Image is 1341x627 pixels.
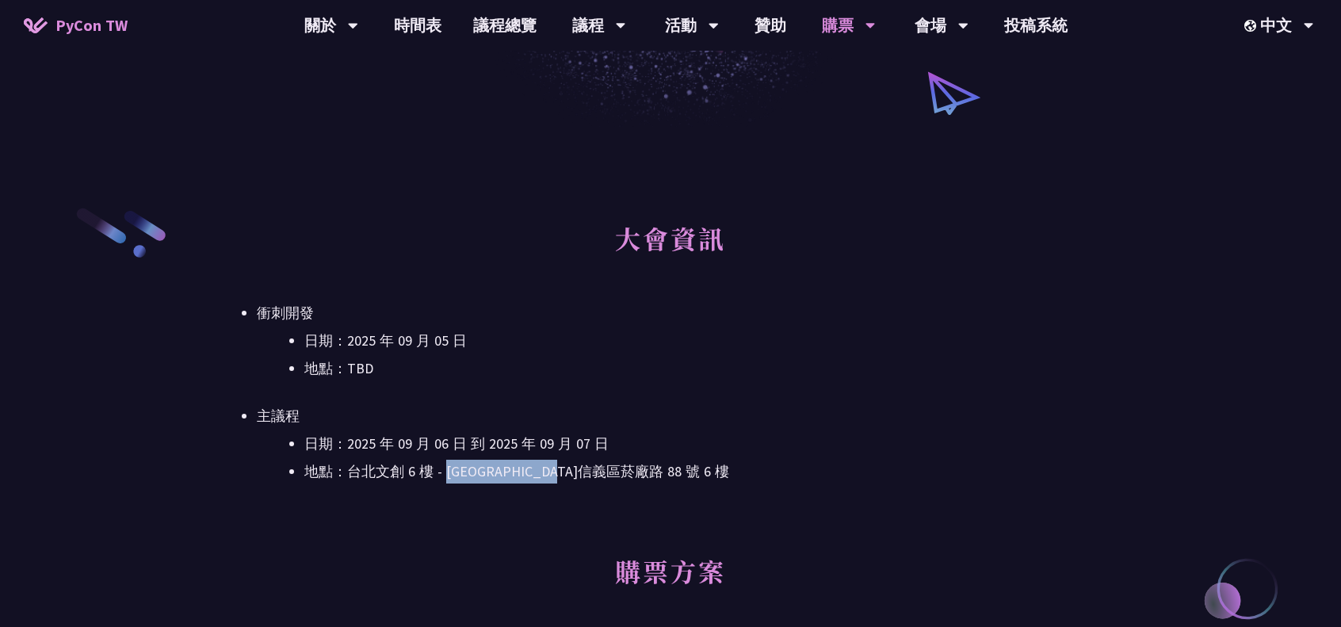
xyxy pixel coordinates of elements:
[257,206,1084,293] h2: 大會資訊
[24,17,48,33] img: Home icon of PyCon TW 2025
[257,539,1084,626] h2: 購票方案
[304,460,1084,484] li: 地點：台北文創 6 樓 - ​[GEOGRAPHIC_DATA]信義區菸廠路 88 號 6 樓
[304,329,1084,353] li: 日期：2025 年 09 月 05 日
[304,432,1084,456] li: 日期：2025 年 09 月 06 日 到 2025 年 09 月 07 日
[55,13,128,37] span: PyCon TW
[8,6,143,45] a: PyCon TW
[1244,20,1260,32] img: Locale Icon
[304,357,1084,380] li: 地點：TBD
[257,301,1084,380] li: 衝刺開發
[257,404,1084,484] li: 主議程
